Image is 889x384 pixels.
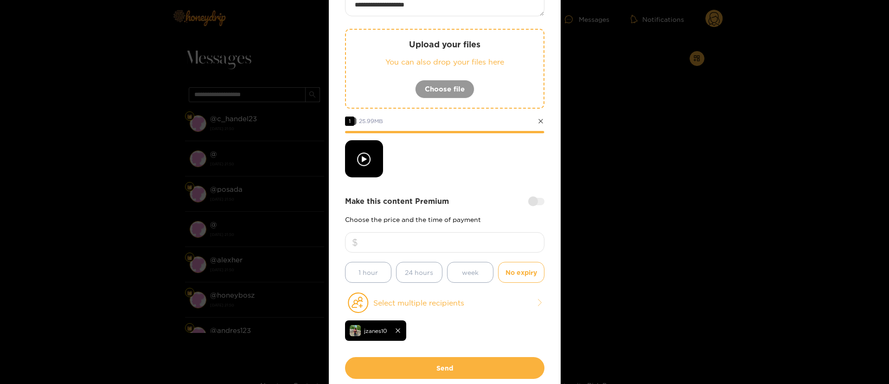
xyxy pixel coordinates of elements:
button: week [447,262,493,283]
button: 24 hours [396,262,442,283]
span: jzanes10 [364,325,387,336]
span: 1 hour [358,267,378,278]
button: No expiry [498,262,544,283]
button: Send [345,357,544,379]
img: y3lbc-6fc38bb7-d84e-4a22-86ae-7b8eb055153d.jpeg [350,325,361,336]
strong: Make this content Premium [345,196,449,207]
p: Choose the price and the time of payment [345,216,544,223]
button: 1 hour [345,262,391,283]
button: Select multiple recipients [345,292,544,313]
span: 24 hours [405,267,433,278]
p: You can also drop your files here [365,57,525,67]
button: Choose file [415,80,474,98]
p: Upload your files [365,39,525,50]
span: week [462,267,479,278]
span: 25.99 MB [359,118,383,124]
span: 1 [345,117,354,126]
span: No expiry [505,267,537,278]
